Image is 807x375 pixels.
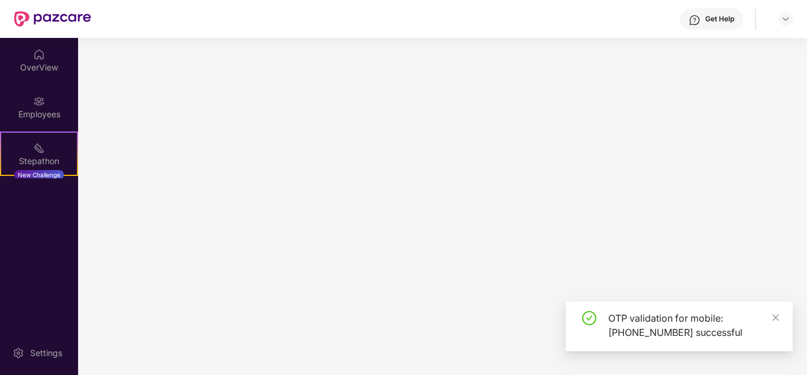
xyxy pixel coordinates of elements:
[14,11,91,27] img: New Pazcare Logo
[1,155,77,167] div: Stepathon
[33,142,45,154] img: svg+xml;base64,PHN2ZyB4bWxucz0iaHR0cDovL3d3dy53My5vcmcvMjAwMC9zdmciIHdpZHRoPSIyMSIgaGVpZ2h0PSIyMC...
[33,95,45,107] img: svg+xml;base64,PHN2ZyBpZD0iRW1wbG95ZWVzIiB4bWxucz0iaHR0cDovL3d3dy53My5vcmcvMjAwMC9zdmciIHdpZHRoPS...
[12,347,24,359] img: svg+xml;base64,PHN2ZyBpZD0iU2V0dGluZy0yMHgyMCIgeG1sbnM9Imh0dHA6Ly93d3cudzMub3JnLzIwMDAvc3ZnIiB3aW...
[608,311,779,339] div: OTP validation for mobile: [PHONE_NUMBER] successful
[27,347,66,359] div: Settings
[14,170,64,180] div: New Challenge
[582,311,596,325] span: check-circle
[781,14,790,24] img: svg+xml;base64,PHN2ZyBpZD0iRHJvcGRvd24tMzJ4MzIiIHhtbG5zPSJodHRwOi8vd3d3LnczLm9yZy8yMDAwL3N2ZyIgd2...
[772,313,780,322] span: close
[689,14,701,26] img: svg+xml;base64,PHN2ZyBpZD0iSGVscC0zMngzMiIgeG1sbnM9Imh0dHA6Ly93d3cudzMub3JnLzIwMDAvc3ZnIiB3aWR0aD...
[705,14,734,24] div: Get Help
[33,49,45,60] img: svg+xml;base64,PHN2ZyBpZD0iSG9tZSIgeG1sbnM9Imh0dHA6Ly93d3cudzMub3JnLzIwMDAvc3ZnIiB3aWR0aD0iMjAiIG...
